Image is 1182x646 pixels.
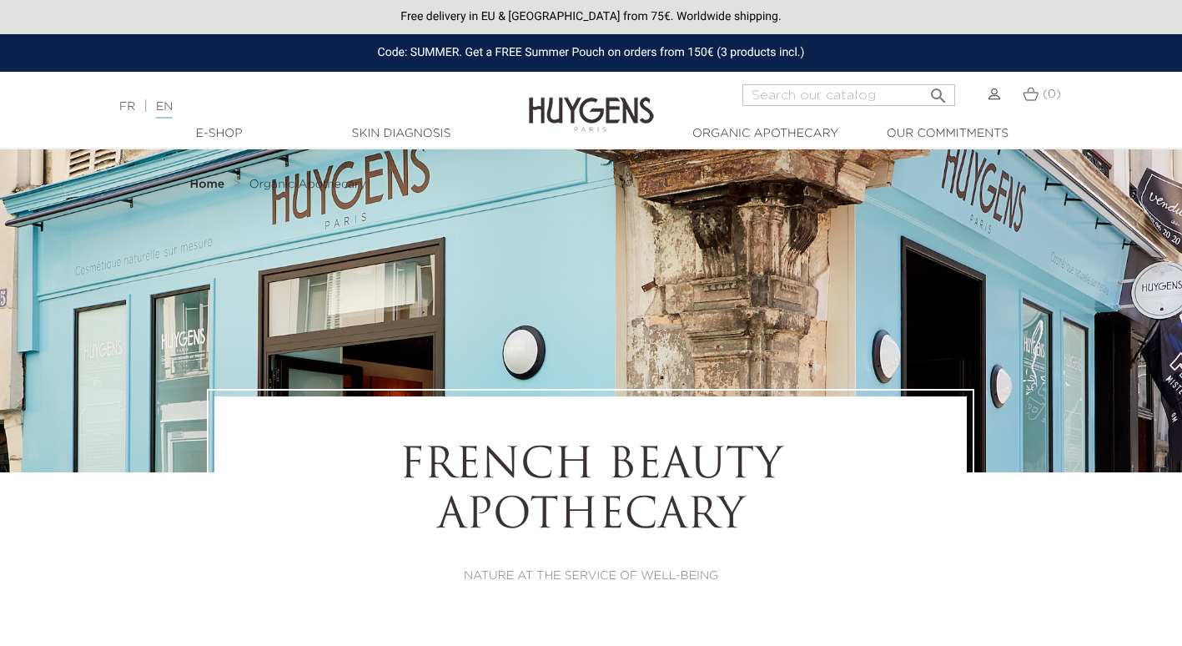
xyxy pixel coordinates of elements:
[136,125,303,143] a: E-Shop
[119,101,135,113] a: FR
[923,79,953,102] button: 
[249,179,366,190] span: Organic Apothecary
[156,101,173,119] a: EN
[318,125,485,143] a: Skin Diagnosis
[260,442,921,543] h1: FRENCH BEAUTY APOTHECARY
[742,84,955,106] input: Search
[864,125,1031,143] a: Our commitments
[190,179,225,190] strong: Home
[682,125,849,143] a: Organic Apothecary
[190,178,229,191] a: Home
[249,178,366,191] a: Organic Apothecary
[529,70,654,134] img: Huygens
[928,81,948,101] i: 
[260,568,921,585] p: NATURE AT THE SERVICE OF WELL-BEING
[1043,88,1061,100] span: (0)
[111,97,480,117] div: |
